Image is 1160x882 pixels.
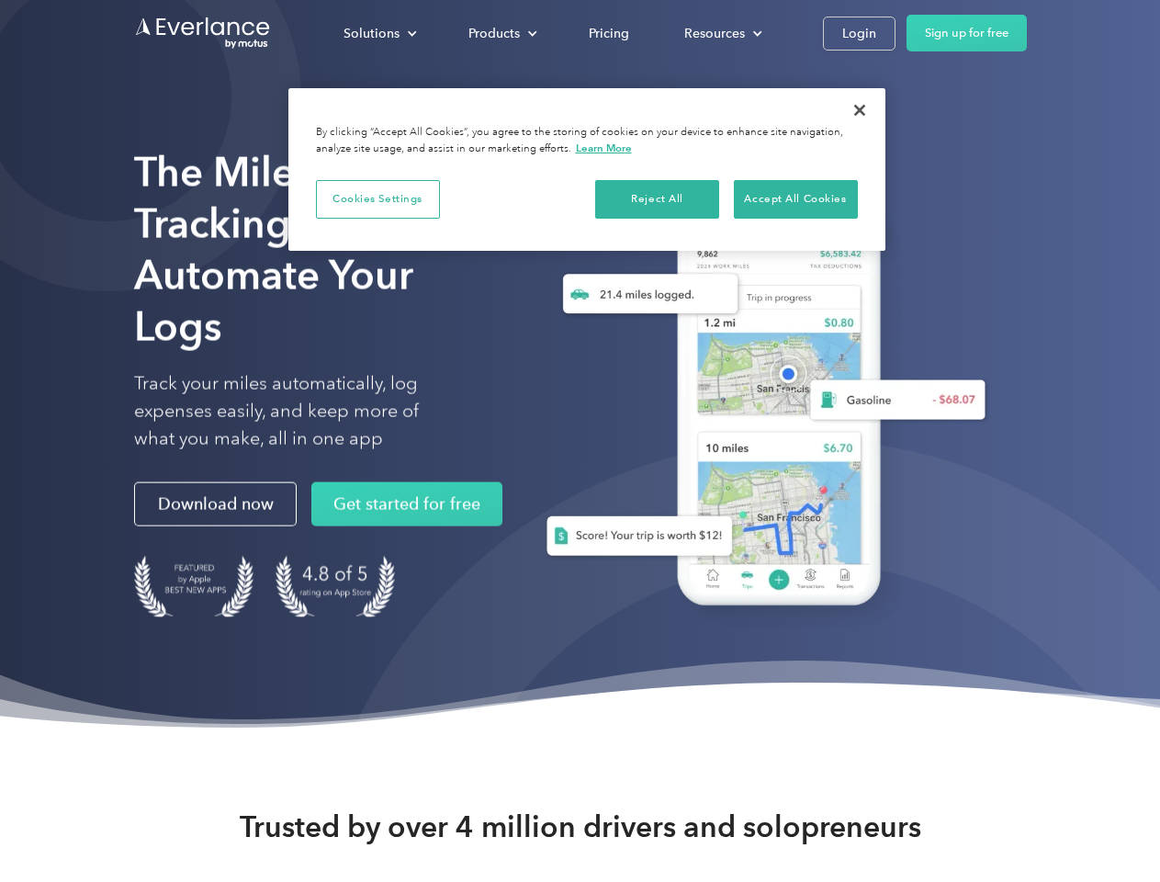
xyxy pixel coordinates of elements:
div: By clicking “Accept All Cookies”, you agree to the storing of cookies on your device to enhance s... [316,125,858,157]
div: Resources [666,17,777,50]
button: Reject All [595,180,719,219]
img: Everlance, mileage tracker app, expense tracking app [517,175,1000,633]
a: More information about your privacy, opens in a new tab [576,141,632,154]
div: Pricing [589,22,629,45]
div: Solutions [325,17,432,50]
a: Pricing [570,17,648,50]
div: Resources [684,22,745,45]
a: Login [823,17,895,51]
a: Get started for free [311,482,502,526]
div: Privacy [288,88,885,251]
a: Go to homepage [134,16,272,51]
img: 4.9 out of 5 stars on the app store [276,556,395,617]
div: Solutions [343,22,400,45]
button: Cookies Settings [316,180,440,219]
button: Accept All Cookies [734,180,858,219]
strong: Trusted by over 4 million drivers and solopreneurs [240,808,921,845]
a: Download now [134,482,297,526]
div: Cookie banner [288,88,885,251]
img: Badge for Featured by Apple Best New Apps [134,556,253,617]
div: Products [450,17,552,50]
div: Products [468,22,520,45]
p: Track your miles automatically, log expenses easily, and keep more of what you make, all in one app [134,370,462,453]
button: Close [839,90,880,130]
div: Login [842,22,876,45]
a: Sign up for free [907,15,1027,51]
